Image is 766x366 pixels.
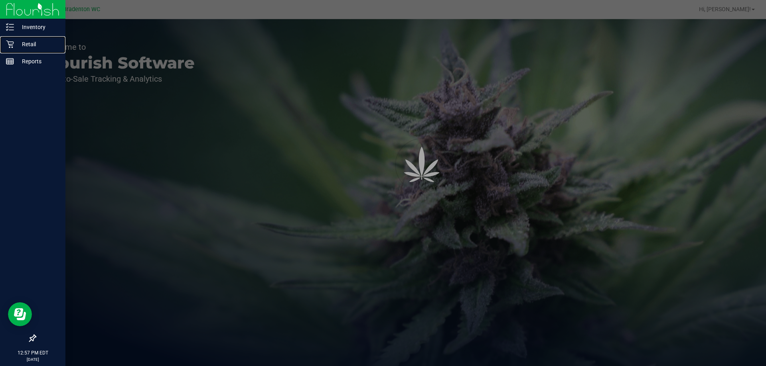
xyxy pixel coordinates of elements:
[6,40,14,48] inline-svg: Retail
[6,57,14,65] inline-svg: Reports
[14,57,62,66] p: Reports
[4,356,62,362] p: [DATE]
[8,302,32,326] iframe: Resource center
[14,39,62,49] p: Retail
[6,23,14,31] inline-svg: Inventory
[14,22,62,32] p: Inventory
[4,349,62,356] p: 12:57 PM EDT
